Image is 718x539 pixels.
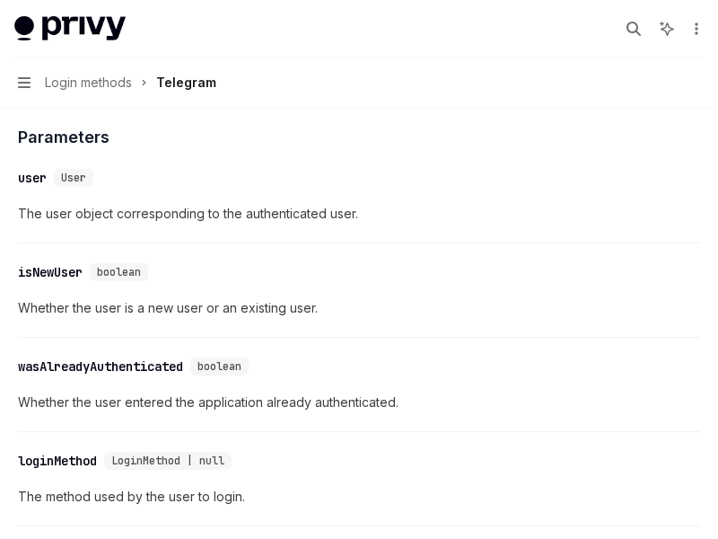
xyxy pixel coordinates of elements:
div: Telegram [156,72,216,93]
div: user [18,169,47,187]
div: isNewUser [18,263,83,281]
button: More actions [686,16,704,41]
span: User [61,171,86,185]
span: boolean [197,359,241,374]
span: The method used by the user to login. [18,486,700,508]
img: light logo [14,16,126,41]
span: The user object corresponding to the authenticated user. [18,203,700,225]
span: Login methods [45,72,132,93]
span: LoginMethod | null [111,454,224,468]
span: Parameters [18,125,109,149]
span: boolean [97,265,141,279]
div: wasAlreadyAuthenticated [18,358,183,376]
div: loginMethod [18,452,97,470]
span: Whether the user entered the application already authenticated. [18,392,700,413]
span: Whether the user is a new user or an existing user. [18,297,700,319]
